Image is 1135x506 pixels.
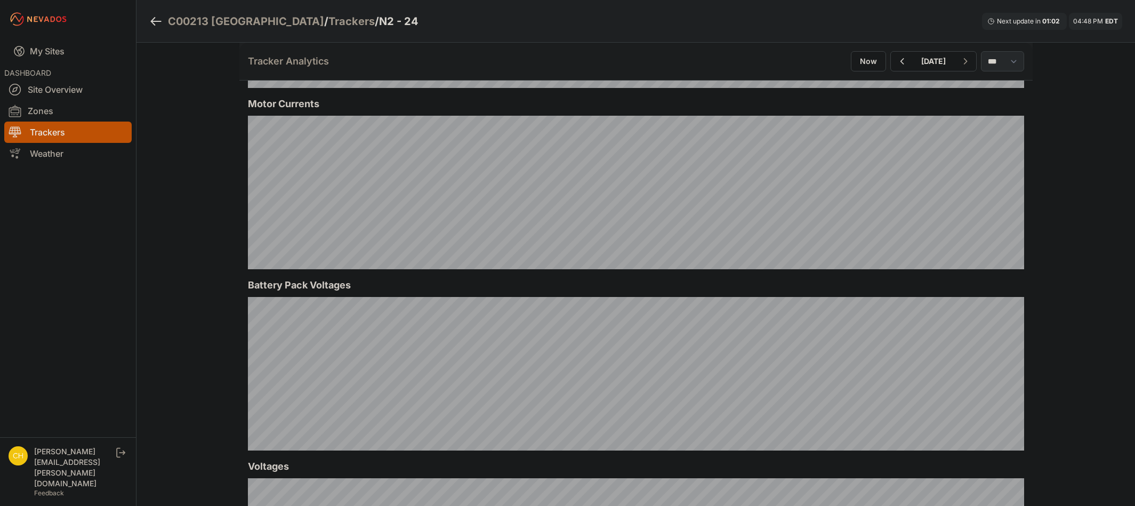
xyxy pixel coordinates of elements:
a: Zones [4,100,132,122]
div: 01 : 02 [1042,17,1061,26]
a: My Sites [4,38,132,64]
img: chris.young@nevados.solar [9,446,28,465]
a: Feedback [34,489,64,497]
a: Trackers [328,14,375,29]
a: Weather [4,143,132,164]
nav: Breadcrumb [149,7,418,35]
span: 04:48 PM [1073,17,1103,25]
a: Trackers [4,122,132,143]
h2: Battery Pack Voltages [248,278,1024,293]
h2: Motor Currents [248,97,1024,111]
img: Nevados [9,11,68,28]
a: C00213 [GEOGRAPHIC_DATA] [168,14,324,29]
h2: Tracker Analytics [248,54,329,69]
a: Site Overview [4,79,132,100]
span: / [324,14,328,29]
button: Now [851,51,886,71]
h2: Voltages [248,459,1024,474]
span: EDT [1105,17,1118,25]
h3: N2 - 24 [379,14,418,29]
span: Next update in [997,17,1041,25]
button: [DATE] [913,52,954,71]
div: [PERSON_NAME][EMAIL_ADDRESS][PERSON_NAME][DOMAIN_NAME] [34,446,114,489]
span: / [375,14,379,29]
span: DASHBOARD [4,68,51,77]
